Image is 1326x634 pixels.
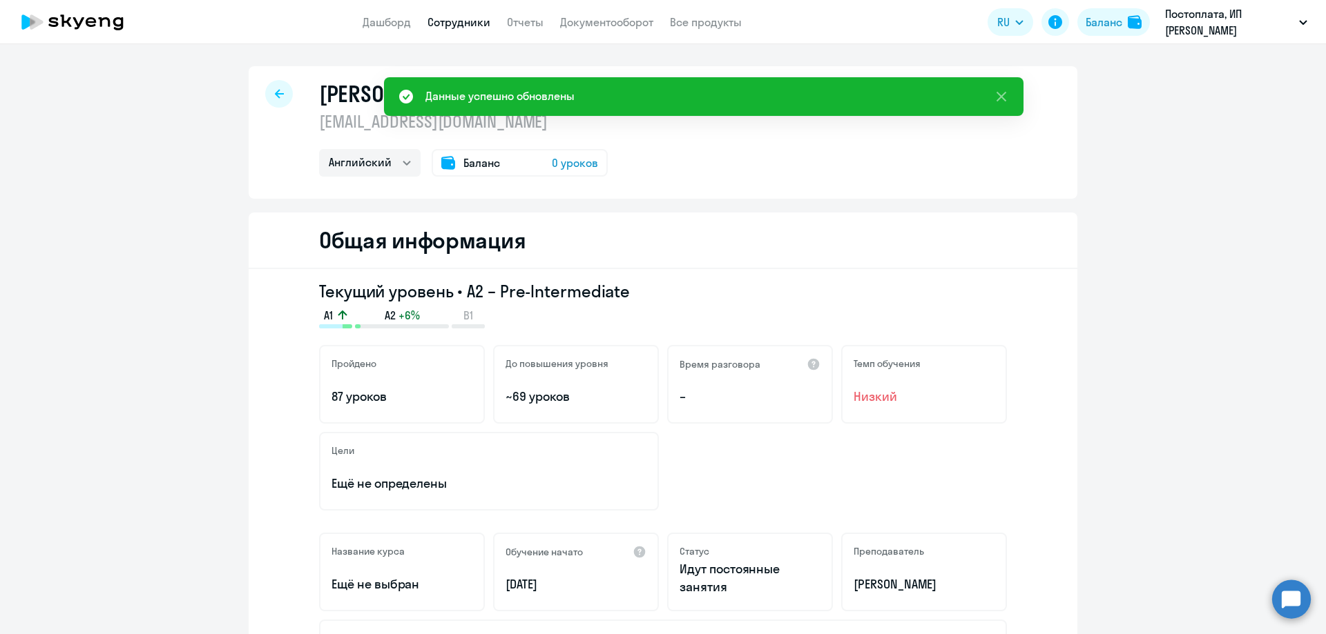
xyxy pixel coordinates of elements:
p: 87 уроков [331,388,472,406]
span: A2 [385,308,396,323]
h2: Общая информация [319,226,526,254]
p: Постоплата, ИП [PERSON_NAME] [1165,6,1294,39]
h1: [PERSON_NAME] [319,80,465,108]
h5: Обучение начато [506,546,583,558]
div: Данные успешно обновлены [425,88,575,104]
h5: Преподаватель [854,545,924,557]
h5: Время разговора [680,358,760,370]
span: RU [997,14,1010,30]
h5: Темп обучения [854,357,921,370]
a: Отчеты [507,15,544,29]
span: A1 [324,308,333,323]
a: Дашборд [363,15,411,29]
p: [PERSON_NAME] [854,575,995,593]
h3: Текущий уровень • A2 – Pre-Intermediate [319,280,1007,302]
p: [EMAIL_ADDRESS][DOMAIN_NAME] [319,110,608,132]
p: ~69 уроков [506,388,646,406]
p: Идут постоянные занятия [680,560,820,596]
button: Постоплата, ИП [PERSON_NAME] [1158,6,1314,39]
button: RU [988,8,1033,36]
span: Низкий [854,388,995,406]
p: – [680,388,820,406]
span: 0 уроков [552,155,598,171]
div: Баланс [1086,14,1122,30]
p: Ещё не определены [331,475,646,493]
h5: Цели [331,444,354,457]
h5: Название курса [331,545,405,557]
a: Сотрудники [427,15,490,29]
a: Документооборот [560,15,653,29]
button: Балансbalance [1077,8,1150,36]
span: +6% [398,308,420,323]
p: Ещё не выбран [331,575,472,593]
img: balance [1128,15,1142,29]
h5: Статус [680,545,709,557]
span: Баланс [463,155,500,171]
h5: Пройдено [331,357,376,370]
a: Все продукты [670,15,742,29]
span: B1 [463,308,473,323]
h5: До повышения уровня [506,357,608,370]
p: [DATE] [506,575,646,593]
